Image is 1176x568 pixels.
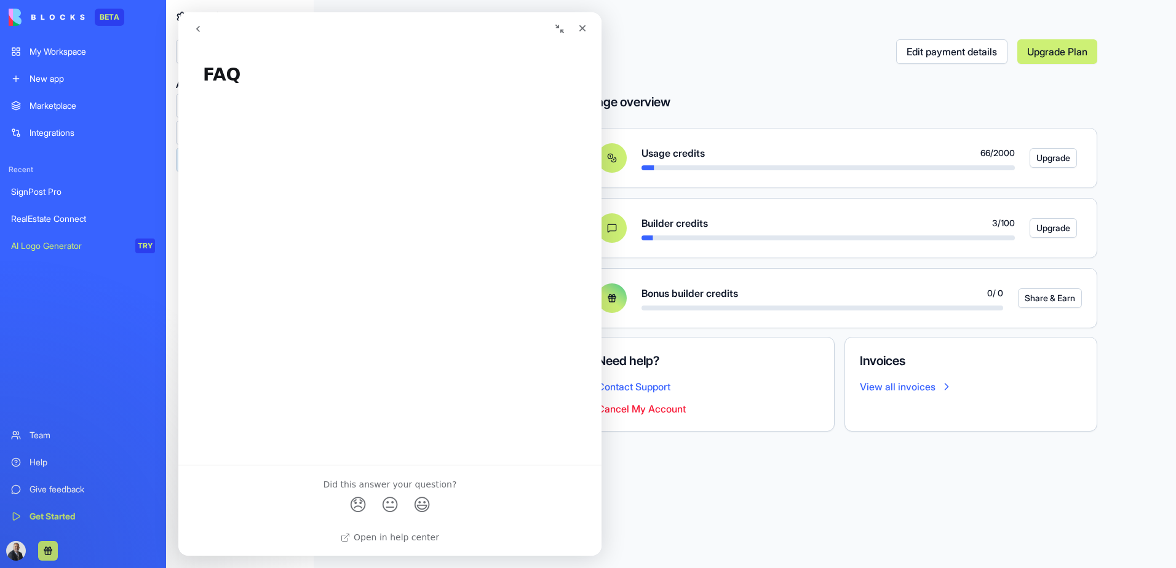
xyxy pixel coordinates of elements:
div: SignPost Pro [11,186,155,198]
button: Cancel My Account [597,401,686,416]
iframe: Intercom live chat [178,12,602,556]
a: View all invoices [860,379,1082,394]
h4: Invoices [860,352,1082,369]
span: 0 / 0 [987,287,1003,299]
a: Upgrade [1030,218,1067,238]
h2: Billing [392,39,896,64]
div: TRY [135,239,155,253]
div: RealEstate Connect [11,213,155,225]
a: Billing [176,148,314,172]
h4: Usage overview [582,93,670,111]
a: Upgrade Plan [1017,39,1097,64]
div: AI Logo Generator [11,240,127,252]
a: Edit payment details [896,39,1007,64]
a: Marketplace [4,93,162,118]
a: Team [4,423,162,448]
img: ACg8ocLBKVDv-t24ZmSdbx4-sXTpmyPckNZ7SWjA-tiWuwpKsCaFGmO6aA=s96-c [6,541,26,561]
h4: Settings [193,9,239,26]
a: SignPost Pro [4,179,162,204]
button: Upgrade [1030,148,1077,168]
a: RealEstate Connect [4,207,162,231]
a: New app [4,66,162,91]
a: Members [176,120,314,145]
a: My account [176,93,314,118]
span: Recent [4,165,162,175]
div: BETA [95,9,124,26]
a: BETA [9,9,124,26]
span: Admin [176,79,314,91]
h4: Need help? [597,352,819,369]
div: New app [30,73,155,85]
div: My Workspace [30,45,155,58]
a: Help [4,450,162,475]
span: 66 / 2000 [980,147,1015,159]
a: Get Started [4,504,162,529]
span: 3 / 100 [992,217,1015,229]
div: Marketplace [30,100,155,112]
div: Team [30,429,155,441]
span: neutral face reaction [196,480,228,505]
div: Give feedback [30,483,155,495]
span: smiley reaction [228,480,260,505]
a: My profile [176,39,314,64]
button: Contact Support [597,379,670,394]
a: AI Logo GeneratorTRY [4,234,162,258]
span: Builder credits [642,216,708,231]
span: 😃 [234,480,252,505]
a: Upgrade [1030,148,1067,168]
span: 😐 [202,480,220,505]
a: Integrations [4,120,162,145]
button: Upgrade [1030,218,1077,238]
a: Give feedback [4,477,162,502]
img: logo [9,9,85,26]
span: Usage credits [642,146,705,160]
span: Bonus builder credits [642,286,738,301]
a: Open in help center [162,520,261,530]
div: Get Started [30,510,155,523]
div: Integrations [30,127,155,139]
div: Help [30,456,155,468]
a: My Workspace [4,39,162,64]
button: Share & Earn [1018,288,1082,308]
